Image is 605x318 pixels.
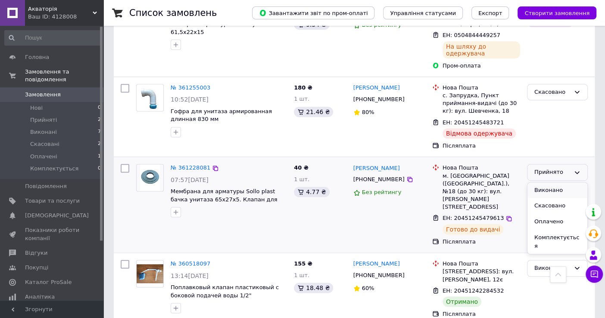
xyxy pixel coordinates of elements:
[443,92,520,115] div: с. Запрудка, Пункт приймання-видачі (до 30 кг): вул. Шевченка, 18
[527,214,587,230] li: Оплачено
[534,264,570,273] div: Виконано
[443,287,504,294] span: ЕН: 20451242284532
[534,168,570,177] div: Прийнято
[171,96,209,103] span: 10:52[DATE]
[443,32,500,38] span: ЕН: 0504844449257
[25,53,49,61] span: Головна
[352,174,406,185] div: [PHONE_NUMBER]
[443,142,520,150] div: Післяплата
[25,293,55,301] span: Аналітика
[25,264,48,272] span: Покупці
[294,84,312,91] span: 180 ₴
[443,62,520,70] div: Пром-оплата
[171,272,209,279] span: 13:14[DATE]
[98,153,101,161] span: 1
[259,9,368,17] span: Завантажити звіт по пром-оплаті
[25,278,72,286] span: Каталог ProSale
[30,165,78,173] span: Комплектується
[294,96,309,102] span: 1 шт.
[171,21,276,35] a: Мембрана арматуры бачка унитаза 61,5х22х15
[25,91,61,99] span: Замовлення
[171,108,272,123] a: Гофра для унитаза армированная длинная 830 мм
[586,266,603,283] button: Чат з покупцем
[140,164,160,191] img: Фото товару
[136,84,164,111] a: Фото товару
[362,189,402,195] span: Без рейтингу
[30,116,57,124] span: Прийняті
[137,264,163,283] img: Фото товару
[294,164,309,171] span: 40 ₴
[478,10,502,16] span: Експорт
[138,84,161,111] img: Фото товару
[171,176,209,183] span: 07:57[DATE]
[527,182,587,198] li: Виконано
[30,140,59,148] span: Скасовані
[30,153,57,161] span: Оплачені
[383,6,463,19] button: Управління статусами
[362,285,374,291] span: 60%
[362,109,374,115] span: 80%
[534,88,570,97] div: Скасовано
[171,188,278,210] a: Мембрана для арматуры Sollo plast бачка унитаза 65х27х5. Клапан для сливной арматуры.
[471,6,509,19] button: Експорт
[443,296,481,307] div: Отримано
[136,260,164,287] a: Фото товару
[443,119,504,126] span: ЕН: 20451245483721
[30,104,43,112] span: Нові
[98,128,101,136] span: 7
[25,249,47,257] span: Відгуки
[136,164,164,191] a: Фото товару
[129,8,217,18] h1: Список замовлень
[294,272,309,278] span: 1 шт.
[518,6,596,19] button: Створити замовлення
[524,10,589,16] span: Створити замовлення
[25,197,80,205] span: Товари та послуги
[353,260,400,268] a: [PERSON_NAME]
[443,310,520,318] div: Післяплата
[294,260,312,267] span: 155 ₴
[294,187,329,197] div: 4.77 ₴
[294,107,333,117] div: 21.46 ₴
[28,5,93,13] span: Акваторія
[171,164,210,171] a: № 361228081
[171,260,210,267] a: № 360518097
[25,182,67,190] span: Повідомлення
[4,30,102,46] input: Пошук
[443,164,520,172] div: Нова Пошта
[294,176,309,182] span: 1 шт.
[25,68,103,83] span: Замовлення та повідомлення
[25,226,80,242] span: Показники роботи компанії
[294,283,333,293] div: 18.48 ₴
[25,212,89,219] span: [DEMOGRAPHIC_DATA]
[171,84,210,91] a: № 361255003
[443,215,504,221] span: ЕН: 20451245479613
[353,164,400,173] a: [PERSON_NAME]
[443,238,520,246] div: Післяплата
[28,13,103,21] div: Ваш ID: 4128008
[98,104,101,112] span: 0
[252,6,374,19] button: Завантажити звіт по пром-оплаті
[527,230,587,254] li: Комплектується
[171,284,279,299] a: Поплавковый клапан пластиковый с боковой подачей воды 1/2"
[353,84,400,92] a: [PERSON_NAME]
[30,128,57,136] span: Виконані
[443,268,520,283] div: [STREET_ADDRESS]: вул. [PERSON_NAME], 12є
[509,9,596,16] a: Створити замовлення
[352,94,406,105] div: [PHONE_NUMBER]
[98,165,101,173] span: 0
[443,41,520,59] div: На шляху до одержувача
[443,224,504,235] div: Готово до видачі
[98,140,101,148] span: 2
[443,128,516,139] div: Відмова одержувача
[390,10,456,16] span: Управління статусами
[443,260,520,268] div: Нова Пошта
[527,198,587,214] li: Скасовано
[352,270,406,281] div: [PHONE_NUMBER]
[443,172,520,211] div: м. [GEOGRAPHIC_DATA] ([GEOGRAPHIC_DATA].), №18 (до 30 кг): вул. [PERSON_NAME][STREET_ADDRESS]
[443,84,520,92] div: Нова Пошта
[98,116,101,124] span: 2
